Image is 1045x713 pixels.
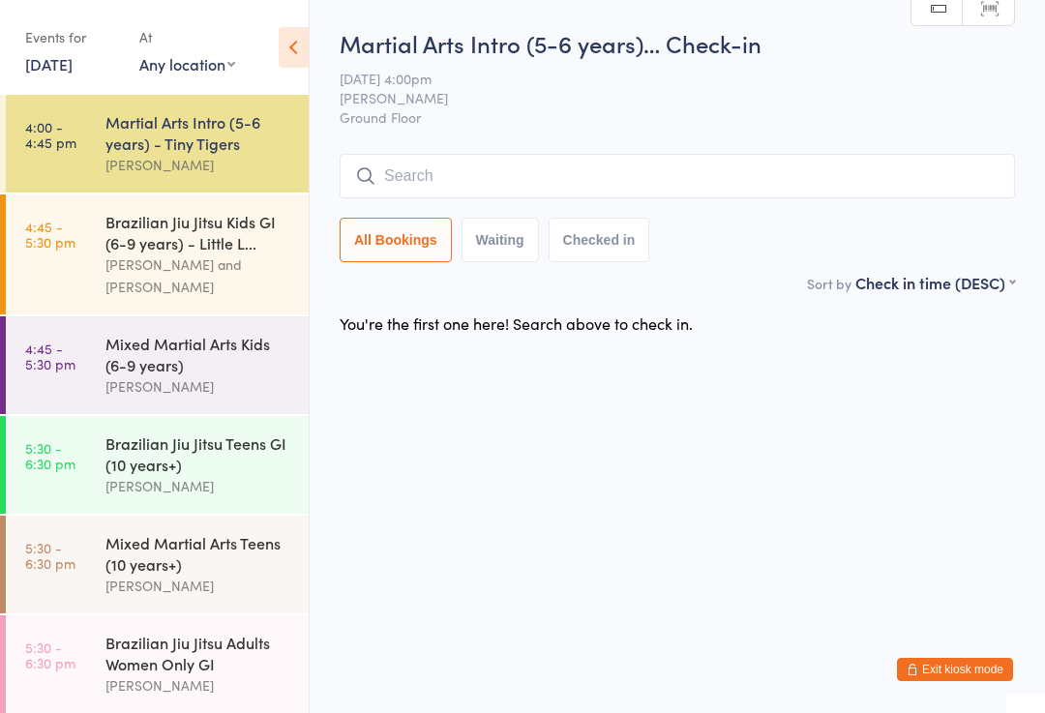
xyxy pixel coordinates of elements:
[549,218,650,262] button: Checked in
[6,416,309,514] a: 5:30 -6:30 pmBrazilian Jiu Jitsu Teens GI (10 years+)[PERSON_NAME]
[6,615,309,713] a: 5:30 -6:30 pmBrazilian Jiu Jitsu Adults Women Only GI[PERSON_NAME]
[139,21,235,53] div: At
[340,69,985,88] span: [DATE] 4:00pm
[105,532,292,575] div: Mixed Martial Arts Teens (10 years+)
[105,375,292,398] div: [PERSON_NAME]
[340,107,1015,127] span: Ground Floor
[340,218,452,262] button: All Bookings
[25,440,75,471] time: 5:30 - 6:30 pm
[25,21,120,53] div: Events for
[6,516,309,613] a: 5:30 -6:30 pmMixed Martial Arts Teens (10 years+)[PERSON_NAME]
[340,312,693,334] div: You're the first one here! Search above to check in.
[105,432,292,475] div: Brazilian Jiu Jitsu Teens GI (10 years+)
[105,632,292,674] div: Brazilian Jiu Jitsu Adults Women Only GI
[105,674,292,697] div: [PERSON_NAME]
[340,27,1015,59] h2: Martial Arts Intro (5-6 years)… Check-in
[105,111,292,154] div: Martial Arts Intro (5-6 years) - Tiny Tigers
[139,53,235,74] div: Any location
[105,154,292,176] div: [PERSON_NAME]
[340,88,985,107] span: [PERSON_NAME]
[25,341,75,371] time: 4:45 - 5:30 pm
[897,658,1013,681] button: Exit kiosk mode
[340,154,1015,198] input: Search
[25,219,75,250] time: 4:45 - 5:30 pm
[6,95,309,193] a: 4:00 -4:45 pmMartial Arts Intro (5-6 years) - Tiny Tigers[PERSON_NAME]
[105,475,292,497] div: [PERSON_NAME]
[25,540,75,571] time: 5:30 - 6:30 pm
[6,316,309,414] a: 4:45 -5:30 pmMixed Martial Arts Kids (6-9 years)[PERSON_NAME]
[105,253,292,298] div: [PERSON_NAME] and [PERSON_NAME]
[25,119,76,150] time: 4:00 - 4:45 pm
[105,575,292,597] div: [PERSON_NAME]
[6,194,309,314] a: 4:45 -5:30 pmBrazilian Jiu Jitsu Kids GI (6-9 years) - Little L...[PERSON_NAME] and [PERSON_NAME]
[855,272,1015,293] div: Check in time (DESC)
[807,274,851,293] label: Sort by
[105,333,292,375] div: Mixed Martial Arts Kids (6-9 years)
[25,639,75,670] time: 5:30 - 6:30 pm
[105,211,292,253] div: Brazilian Jiu Jitsu Kids GI (6-9 years) - Little L...
[25,53,73,74] a: [DATE]
[462,218,539,262] button: Waiting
